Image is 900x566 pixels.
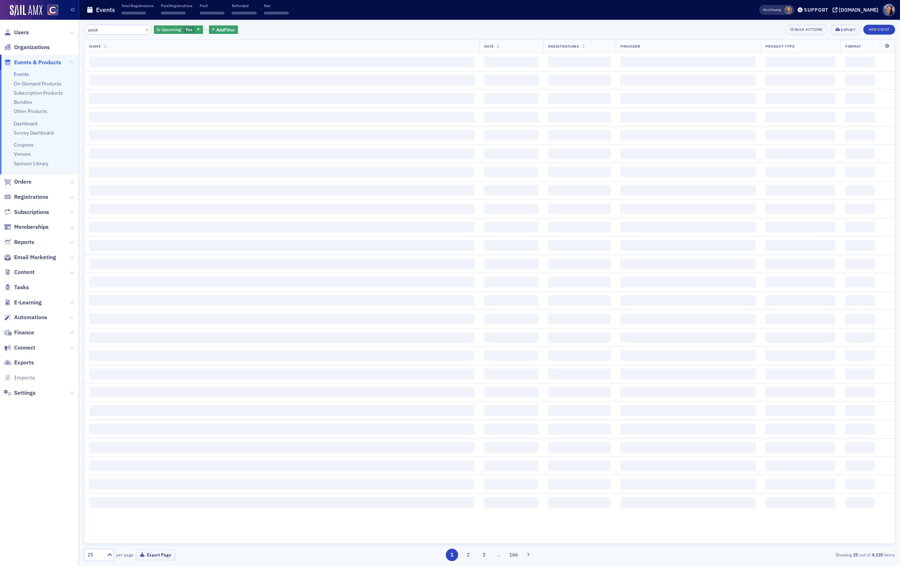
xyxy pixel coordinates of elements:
a: Users [4,29,29,36]
span: ‌ [620,93,756,104]
span: ‌ [620,258,756,269]
span: ‌ [766,185,835,196]
span: ‌ [548,56,611,67]
span: ‌ [548,240,611,251]
span: ‌ [766,93,835,104]
div: Bulk Actions [795,28,822,31]
span: ‌ [89,93,474,104]
a: Automations [4,314,47,321]
span: ‌ [766,332,835,342]
span: Imports [14,374,35,382]
span: ‌ [548,479,611,489]
span: ‌ [766,314,835,324]
a: Survey Dashboard [14,130,54,136]
button: 1 [446,549,458,561]
span: ‌ [548,93,611,104]
span: ‌ [484,112,539,122]
span: ‌ [484,497,539,508]
span: ‌ [620,130,756,141]
span: Organizations [14,43,50,51]
p: Net [264,3,289,8]
span: Provider [620,44,640,49]
span: ‌ [484,460,539,471]
span: ‌ [484,442,539,453]
span: ‌ [548,314,611,324]
span: ‌ [548,203,611,214]
span: ‌ [89,240,474,251]
button: New Event [863,25,895,35]
span: ‌ [845,75,875,85]
span: Date [484,44,494,49]
span: ‌ [484,369,539,379]
a: Imports [4,374,35,382]
span: ‌ [845,93,875,104]
span: ‌ [620,295,756,306]
span: Users [14,29,29,36]
span: ‌ [845,405,875,416]
a: New Event [863,26,895,32]
span: ‌ [548,75,611,85]
span: ‌ [845,442,875,453]
span: ‌ [89,56,474,67]
span: ‌ [766,56,835,67]
span: ‌ [766,460,835,471]
span: ‌ [845,295,875,306]
span: ‌ [620,222,756,232]
div: [DOMAIN_NAME] [839,7,878,13]
span: ‌ [484,405,539,416]
span: ‌ [766,350,835,361]
span: ‌ [845,222,875,232]
span: Finance [14,329,34,336]
div: Also [763,7,770,12]
span: Viewing [763,7,781,12]
span: ‌ [620,167,756,177]
span: ‌ [766,148,835,159]
a: Events & Products [4,59,61,66]
span: Automations [14,314,47,321]
span: ‌ [766,203,835,214]
span: ‌ [484,350,539,361]
span: ‌ [484,240,539,251]
span: ‌ [484,167,539,177]
span: ‌ [845,203,875,214]
button: Bulk Actions [785,25,828,35]
span: Yes [185,26,192,32]
span: ‌ [484,295,539,306]
span: ‌ [548,350,611,361]
span: ‌ [89,112,474,122]
span: ‌ [484,148,539,159]
span: ‌ [89,258,474,269]
span: ‌ [766,497,835,508]
a: Subscriptions [4,208,49,216]
span: ‌ [620,497,756,508]
p: Refunded [232,3,257,8]
span: ‌ [845,258,875,269]
span: ‌ [766,240,835,251]
span: ‌ [845,167,875,177]
span: ‌ [620,185,756,196]
span: ‌ [620,405,756,416]
span: ‌ [89,332,474,342]
span: ‌ [484,479,539,489]
div: Export [841,28,856,32]
span: ‌ [620,148,756,159]
span: Lindsay Moore [785,6,792,14]
span: ‌ [89,479,474,489]
span: ‌ [845,240,875,251]
button: Export [830,25,861,35]
span: ‌ [766,295,835,306]
span: ‌ [766,130,835,141]
span: ‌ [548,332,611,342]
span: ‌ [89,130,474,141]
p: Paid Registrations [161,3,192,8]
a: Venues [14,151,31,157]
span: ‌ [484,314,539,324]
p: Total Registrations [121,3,154,8]
span: ‌ [620,332,756,342]
span: ‌ [548,222,611,232]
button: [DOMAIN_NAME] [833,7,881,12]
span: ‌ [845,148,875,159]
span: ‌ [548,387,611,398]
span: Exports [14,359,34,367]
a: Finance [4,329,34,336]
